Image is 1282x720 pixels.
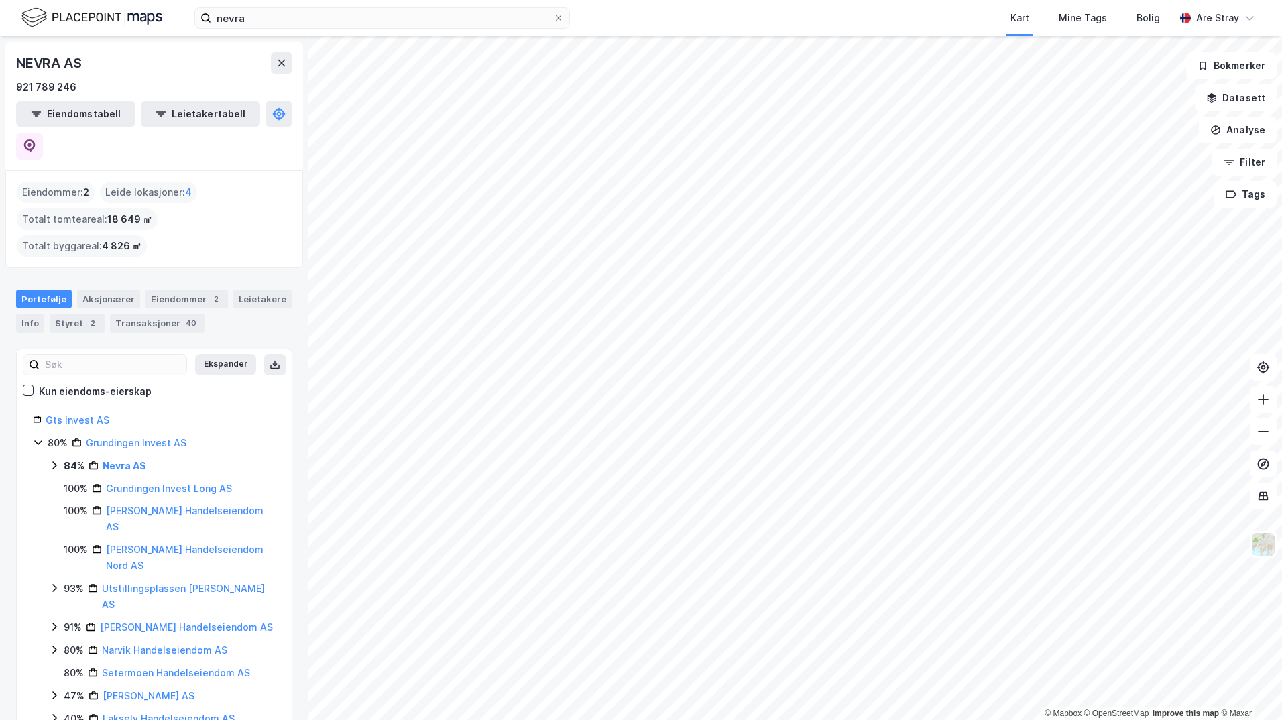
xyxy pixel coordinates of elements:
[106,544,264,571] a: [PERSON_NAME] Handelseiendom Nord AS
[1059,10,1107,26] div: Mine Tags
[106,505,264,532] a: [PERSON_NAME] Handelseiendom AS
[1195,84,1277,111] button: Datasett
[209,292,223,306] div: 2
[16,52,84,74] div: NEVRA AS
[1010,10,1029,26] div: Kart
[64,642,84,658] div: 80%
[17,235,147,257] div: Totalt byggareal :
[64,665,84,681] div: 80%
[17,208,158,230] div: Totalt tomteareal :
[46,414,109,426] a: Gts Invest AS
[233,290,292,308] div: Leietakere
[106,483,232,494] a: Grundingen Invest Long AS
[16,314,44,333] div: Info
[77,290,140,308] div: Aksjonærer
[64,458,84,474] div: 84%
[141,101,260,127] button: Leietakertabell
[1199,117,1277,143] button: Analyse
[211,8,553,28] input: Søk på adresse, matrikkel, gårdeiere, leietakere eller personer
[110,314,205,333] div: Transaksjoner
[102,583,265,610] a: Utstillingsplassen [PERSON_NAME] AS
[103,690,194,701] a: [PERSON_NAME] AS
[21,6,162,29] img: logo.f888ab2527a4732fd821a326f86c7f29.svg
[195,354,256,375] button: Ekspander
[100,621,273,633] a: [PERSON_NAME] Handelseiendom AS
[64,542,88,558] div: 100%
[16,79,76,95] div: 921 789 246
[83,184,89,200] span: 2
[86,316,99,330] div: 2
[1045,709,1082,718] a: Mapbox
[16,290,72,308] div: Portefølje
[1215,656,1282,720] div: Kontrollprogram for chat
[1196,10,1239,26] div: Are Stray
[102,238,141,254] span: 4 826 ㎡
[145,290,228,308] div: Eiendommer
[16,101,135,127] button: Eiendomstabell
[1214,181,1277,208] button: Tags
[1084,709,1149,718] a: OpenStreetMap
[50,314,105,333] div: Styret
[183,316,199,330] div: 40
[39,383,152,400] div: Kun eiendoms-eierskap
[1215,656,1282,720] iframe: Chat Widget
[64,619,82,636] div: 91%
[1250,532,1276,557] img: Z
[64,503,88,519] div: 100%
[1137,10,1160,26] div: Bolig
[103,460,146,471] a: Nevra AS
[86,437,186,448] a: Grundingen Invest AS
[102,667,250,678] a: Setermoen Handelseiendom AS
[17,182,95,203] div: Eiendommer :
[100,182,197,203] div: Leide lokasjoner :
[185,184,192,200] span: 4
[48,435,68,451] div: 80%
[64,688,84,704] div: 47%
[1153,709,1219,718] a: Improve this map
[1212,149,1277,176] button: Filter
[40,355,186,375] input: Søk
[64,481,88,497] div: 100%
[107,211,152,227] span: 18 649 ㎡
[64,581,84,597] div: 93%
[1186,52,1277,79] button: Bokmerker
[102,644,227,656] a: Narvik Handelseiendom AS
